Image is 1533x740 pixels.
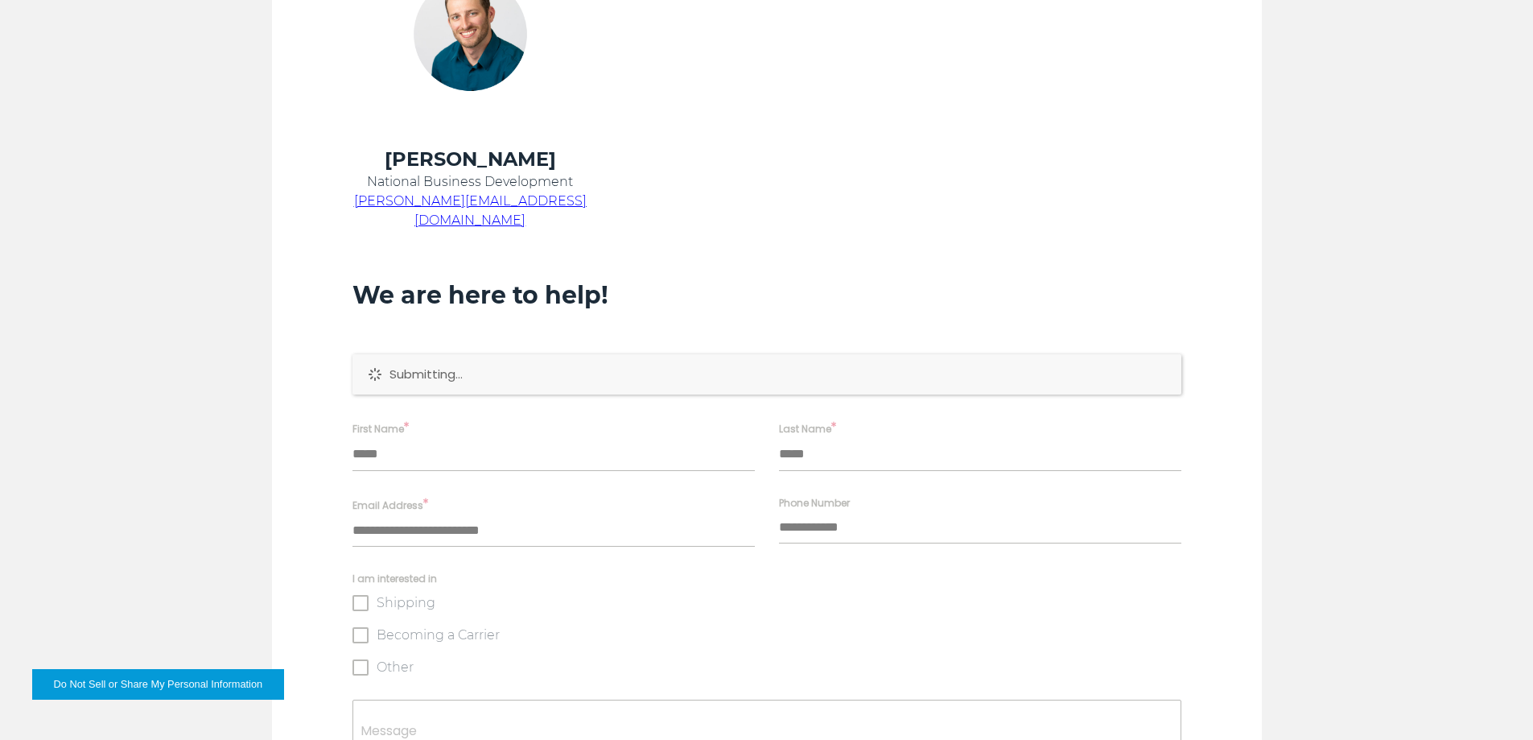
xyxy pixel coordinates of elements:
[352,172,588,192] p: National Business Development
[352,280,1181,311] h3: We are here to help!
[389,366,1165,382] p: Submitting...
[352,147,588,172] h4: [PERSON_NAME]
[32,669,284,700] button: Do Not Sell or Share My Personal Information
[354,193,587,228] a: [PERSON_NAME][EMAIL_ADDRESS][DOMAIN_NAME]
